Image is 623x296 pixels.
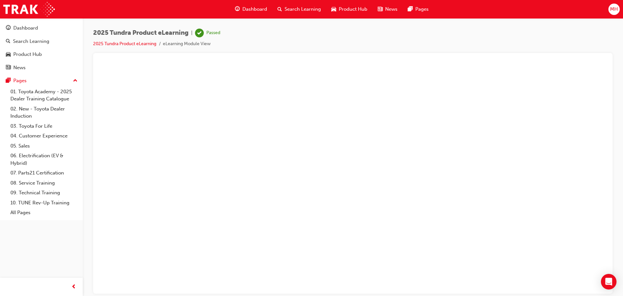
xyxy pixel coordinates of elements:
div: Search Learning [13,38,49,45]
a: 01. Toyota Academy - 2025 Dealer Training Catalogue [8,87,80,104]
div: Open Intercom Messenger [601,274,617,290]
span: news-icon [378,5,383,13]
a: All Pages [8,208,80,218]
a: 09. Technical Training [8,188,80,198]
button: MH [608,4,620,15]
a: search-iconSearch Learning [272,3,326,16]
span: learningRecordVerb_PASS-icon [195,29,204,37]
a: car-iconProduct Hub [326,3,373,16]
span: Pages [415,6,429,13]
div: Product Hub [13,51,42,58]
a: guage-iconDashboard [230,3,272,16]
div: Passed [206,30,220,36]
img: Trak [3,2,55,17]
a: 10. TUNE Rev-Up Training [8,198,80,208]
a: Product Hub [3,48,80,60]
span: car-icon [6,52,11,58]
a: 08. Service Training [8,178,80,188]
a: news-iconNews [373,3,403,16]
button: DashboardSearch LearningProduct HubNews [3,21,80,75]
span: pages-icon [408,5,413,13]
span: search-icon [6,39,10,45]
a: 05. Sales [8,141,80,151]
span: 2025 Tundra Product eLearning [93,29,189,37]
button: Pages [3,75,80,87]
div: News [13,64,26,71]
a: 02. New - Toyota Dealer Induction [8,104,80,121]
a: 03. Toyota For Life [8,121,80,131]
span: guage-icon [235,5,240,13]
span: guage-icon [6,25,11,31]
span: News [385,6,397,13]
div: Pages [13,77,27,84]
span: search-icon [277,5,282,13]
a: 2025 Tundra Product eLearning [93,41,156,46]
span: pages-icon [6,78,11,84]
span: up-icon [73,77,78,85]
a: 07. Parts21 Certification [8,168,80,178]
a: Search Learning [3,35,80,47]
span: Product Hub [339,6,367,13]
span: news-icon [6,65,11,71]
li: eLearning Module View [163,40,211,48]
a: pages-iconPages [403,3,434,16]
a: News [3,62,80,74]
span: prev-icon [71,283,76,291]
span: | [191,29,192,37]
a: 04. Customer Experience [8,131,80,141]
a: Dashboard [3,22,80,34]
span: MH [610,6,618,13]
div: Dashboard [13,24,38,32]
span: car-icon [331,5,336,13]
span: Search Learning [285,6,321,13]
a: 06. Electrification (EV & Hybrid) [8,151,80,168]
span: Dashboard [242,6,267,13]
